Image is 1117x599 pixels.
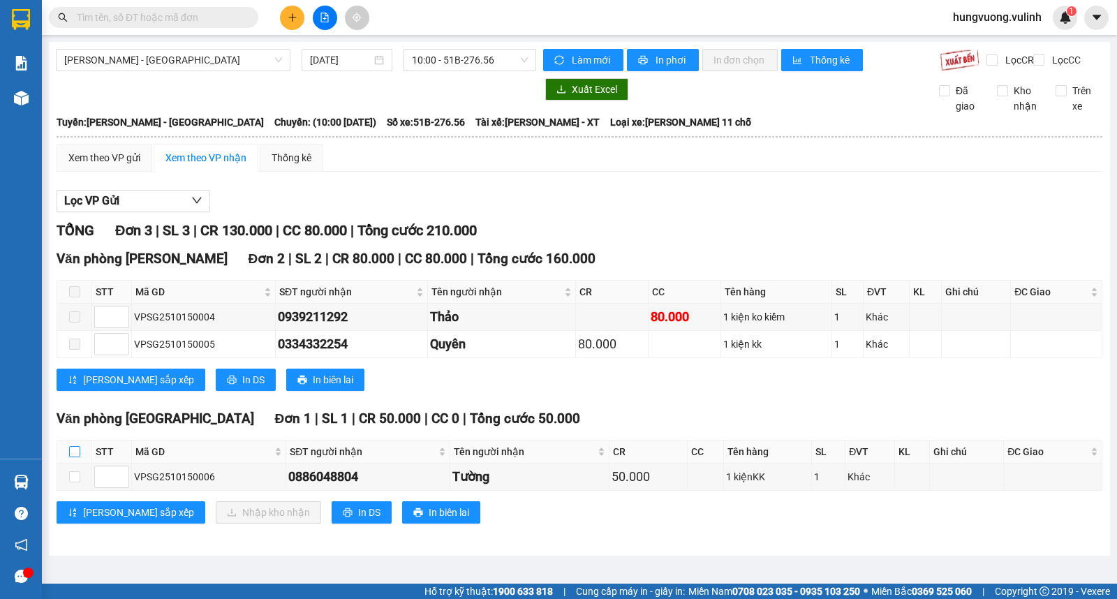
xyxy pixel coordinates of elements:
[942,281,1011,304] th: Ghi chú
[470,411,580,427] span: Tổng cước 50.000
[242,372,265,387] span: In DS
[649,281,721,304] th: CC
[912,586,972,597] strong: 0369 525 060
[834,337,861,352] div: 1
[276,331,428,358] td: 0334332254
[57,117,264,128] b: Tuyến: [PERSON_NAME] - [GEOGRAPHIC_DATA]
[792,55,804,66] span: bar-chart
[463,411,466,427] span: |
[563,584,565,599] span: |
[627,49,699,71] button: printerIn phơi
[723,309,829,325] div: 1 kiện ko kiểm
[428,331,577,358] td: Quyên
[493,586,553,597] strong: 1900 633 818
[1000,52,1036,68] span: Lọc CR
[216,501,321,524] button: downloadNhập kho nhận
[135,444,272,459] span: Mã GD
[15,538,28,552] span: notification
[352,411,355,427] span: |
[1084,6,1109,30] button: caret-down
[12,9,30,30] img: logo-vxr
[387,114,465,130] span: Số xe: 51B-276.56
[57,369,205,391] button: sort-ascending[PERSON_NAME] sắp xếp
[475,114,600,130] span: Tài xế: [PERSON_NAME] - XT
[286,369,364,391] button: printerIn biên lai
[315,411,318,427] span: |
[288,467,447,487] div: 0886048804
[83,372,194,387] span: [PERSON_NAME] sắp xếp
[156,222,159,239] span: |
[1069,6,1074,16] span: 1
[14,475,29,489] img: warehouse-icon
[57,190,210,212] button: Lọc VP Gửi
[429,505,469,520] span: In biên lai
[279,284,413,299] span: SĐT người nhận
[402,501,480,524] button: printerIn biên lai
[295,251,322,267] span: SL 2
[1046,52,1083,68] span: Lọc CC
[1059,11,1072,24] img: icon-new-feature
[275,411,312,427] span: Đơn 1
[543,49,623,71] button: syncLàm mới
[1014,284,1088,299] span: ĐC Giao
[413,508,423,519] span: printer
[163,222,190,239] span: SL 3
[272,150,311,165] div: Thống kê
[814,469,843,485] div: 1
[1090,11,1103,24] span: caret-down
[80,34,91,45] span: environment
[132,331,276,358] td: VPSG2510150005
[572,82,617,97] span: Xuất Excel
[57,501,205,524] button: sort-ascending[PERSON_NAME] sắp xếp
[134,337,273,352] div: VPSG2510150005
[1008,83,1044,114] span: Kho nhận
[6,31,266,101] li: E11, Đường số 8, Khu dân cư Nông [GEOGRAPHIC_DATA], Kv.[GEOGRAPHIC_DATA], [GEOGRAPHIC_DATA]
[92,441,132,464] th: STT
[848,469,892,485] div: Khác
[280,6,304,30] button: plus
[15,570,28,583] span: message
[424,584,553,599] span: Hỗ trợ kỹ thuật:
[398,251,401,267] span: |
[6,6,76,76] img: logo.jpg
[359,411,421,427] span: CR 50.000
[278,307,425,327] div: 0939211292
[358,505,380,520] span: In DS
[424,411,428,427] span: |
[288,251,292,267] span: |
[57,251,228,267] span: Văn phòng [PERSON_NAME]
[781,49,863,71] button: bar-chartThống kê
[578,334,646,354] div: 80.000
[343,508,353,519] span: printer
[431,284,562,299] span: Tên người nhận
[68,508,77,519] span: sort-ascending
[864,589,868,594] span: ⚪️
[1007,444,1088,459] span: ĐC Giao
[866,337,906,352] div: Khác
[430,307,574,327] div: Thảo
[352,13,362,22] span: aim
[297,375,307,386] span: printer
[165,150,246,165] div: Xem theo VP nhận
[723,337,829,352] div: 1 kiện kk
[57,411,254,427] span: Văn phòng [GEOGRAPHIC_DATA]
[688,441,724,464] th: CC
[450,464,610,491] td: Tường
[6,103,17,114] span: phone
[276,222,279,239] span: |
[576,584,685,599] span: Cung cấp máy in - giấy in:
[412,50,527,71] span: 10:00 - 51B-276.56
[132,304,276,331] td: VPSG2510150004
[357,222,477,239] span: Tổng cước 210.000
[15,507,28,520] span: question-circle
[14,91,29,105] img: warehouse-icon
[290,444,435,459] span: SĐT người nhận
[1067,6,1077,16] sup: 1
[286,464,450,491] td: 0886048804
[576,281,649,304] th: CR
[726,469,809,485] div: 1 kiệnKK
[656,52,688,68] span: In phơi
[452,467,607,487] div: Tường
[320,13,330,22] span: file-add
[64,50,282,71] span: Hồ Chí Minh - Cần Thơ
